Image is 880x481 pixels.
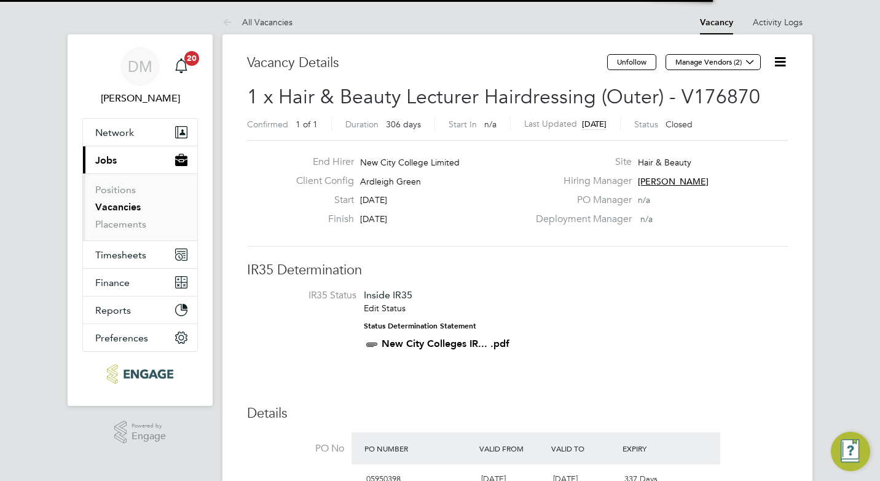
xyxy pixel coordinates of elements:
button: Timesheets [83,241,197,268]
button: Unfollow [607,54,656,70]
label: Last Updated [524,118,577,129]
label: Start [286,194,354,207]
button: Manage Vendors (2) [666,54,761,70]
h3: Vacancy Details [247,54,607,72]
a: New City Colleges IR... .pdf [382,338,509,349]
span: Inside IR35 [364,289,412,301]
span: Hair & Beauty [638,157,691,168]
label: End Hirer [286,156,354,169]
div: PO Number [361,437,476,459]
a: Go to home page [82,364,198,384]
label: Confirmed [247,119,288,130]
img: ncclondon-logo-retina.png [107,364,173,384]
span: 20 [184,51,199,66]
span: Reports [95,304,131,316]
span: [DATE] [360,213,387,225]
h3: Details [247,405,788,423]
label: IR35 Status [259,289,356,302]
h3: IR35 Determination [247,261,788,279]
nav: Main navigation [68,34,213,406]
a: Vacancies [95,201,141,213]
div: Valid From [476,437,548,459]
span: Donna McClelland [82,91,198,106]
div: Jobs [83,173,197,240]
span: New City College Limited [360,157,460,168]
strong: Status Determination Statement [364,322,476,330]
span: Ardleigh Green [360,176,421,187]
span: Finance [95,277,130,288]
a: Powered byEngage [114,421,167,444]
span: Network [95,127,134,138]
span: Engage [132,431,166,442]
span: Powered by [132,421,166,431]
a: All Vacancies [222,17,293,28]
button: Finance [83,269,197,296]
span: n/a [638,194,650,205]
span: n/a [640,213,653,225]
span: Closed [666,119,693,130]
span: [DATE] [360,194,387,205]
button: Jobs [83,146,197,173]
label: Finish [286,213,354,226]
label: Hiring Manager [528,175,632,188]
a: Activity Logs [753,17,803,28]
div: Expiry [619,437,691,459]
div: Valid To [548,437,620,459]
label: Start In [449,119,477,130]
span: Timesheets [95,249,146,261]
a: 20 [169,47,194,86]
span: 306 days [386,119,421,130]
a: Positions [95,184,136,196]
label: Deployment Manager [528,213,632,226]
span: 1 x Hair & Beauty Lecturer Hairdressing (Outer) - V176870 [247,85,760,109]
button: Preferences [83,324,197,351]
button: Network [83,119,197,146]
a: DM[PERSON_NAME] [82,47,198,106]
a: Placements [95,218,146,230]
span: 1 of 1 [296,119,318,130]
label: Site [528,156,632,169]
a: Edit Status [364,303,406,314]
span: Jobs [95,154,117,166]
span: Preferences [95,332,148,344]
button: Engage Resource Center [831,432,870,471]
button: Reports [83,296,197,324]
span: DM [128,58,152,74]
label: PO No [247,442,344,455]
span: [PERSON_NAME] [638,176,709,187]
label: Client Config [286,175,354,188]
label: PO Manager [528,194,632,207]
span: n/a [484,119,497,130]
a: Vacancy [700,17,733,28]
label: Duration [345,119,379,130]
span: [DATE] [582,119,607,129]
label: Status [634,119,658,130]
